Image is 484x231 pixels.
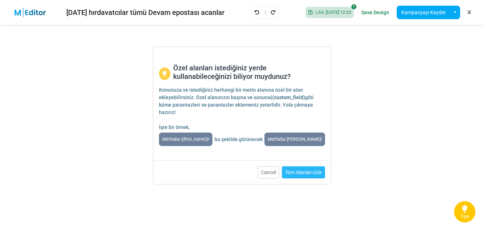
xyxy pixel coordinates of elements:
[215,136,263,143] p: bu şekilde görünecek
[159,86,325,116] p: Konunuza ve istediğiniz herhangi bir metin alanına özel bir alan ekleyebilirsiniz. Özel alanınızı...
[317,50,328,60] button: Close
[282,166,325,178] a: Tüm Alanları Gör
[258,166,279,178] button: Cancel
[159,124,325,131] p: İşte bir örnek,
[271,95,305,100] b: {(custom_field)
[264,133,325,146] span: Merhaba [PERSON_NAME]!
[173,64,325,81] h5: Özel alanları istediğiniz yerde kullanabileceğinizi biliyor muydunuz?
[159,133,212,146] span: Merhaba {(first_name)}!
